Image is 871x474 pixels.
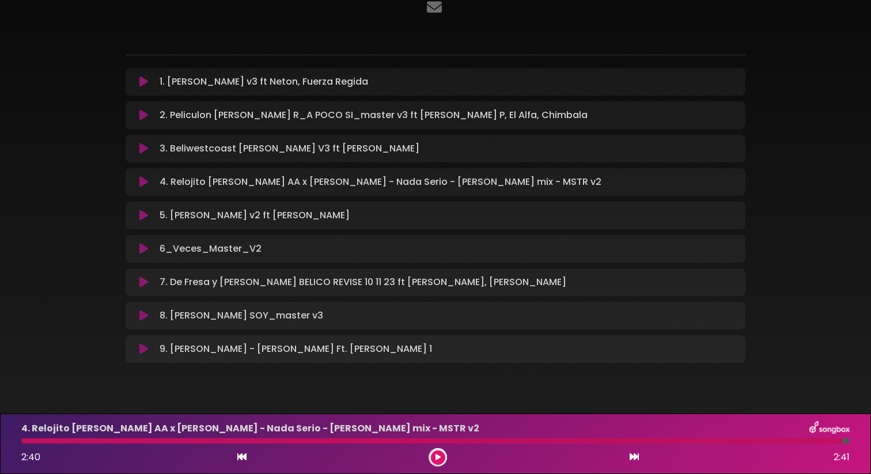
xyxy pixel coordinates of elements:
p: 1. [PERSON_NAME] v3 ft Neton, Fuerza Regida [160,75,368,89]
p: 8. [PERSON_NAME] SOY_master v3 [160,309,323,323]
p: 9. [PERSON_NAME] - [PERSON_NAME] Ft. [PERSON_NAME] 1 [160,342,432,356]
p: 5. [PERSON_NAME] v2 ft [PERSON_NAME] [160,208,350,222]
p: 7. De Fresa y [PERSON_NAME] BELICO REVISE 10 11 23 ft [PERSON_NAME], [PERSON_NAME] [160,275,566,289]
p: 6_Veces_Master_V2 [160,242,262,256]
p: 2. Peliculon [PERSON_NAME] R_A POCO SI_master v3 ft [PERSON_NAME] P, El Alfa, Chimbala [160,108,588,122]
p: 4. Relojito [PERSON_NAME] AA x [PERSON_NAME] - Nada Serio - [PERSON_NAME] mix - MSTR v2 [160,175,601,189]
p: 3. Beliwestcoast [PERSON_NAME] V3 ft [PERSON_NAME] [160,142,419,156]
